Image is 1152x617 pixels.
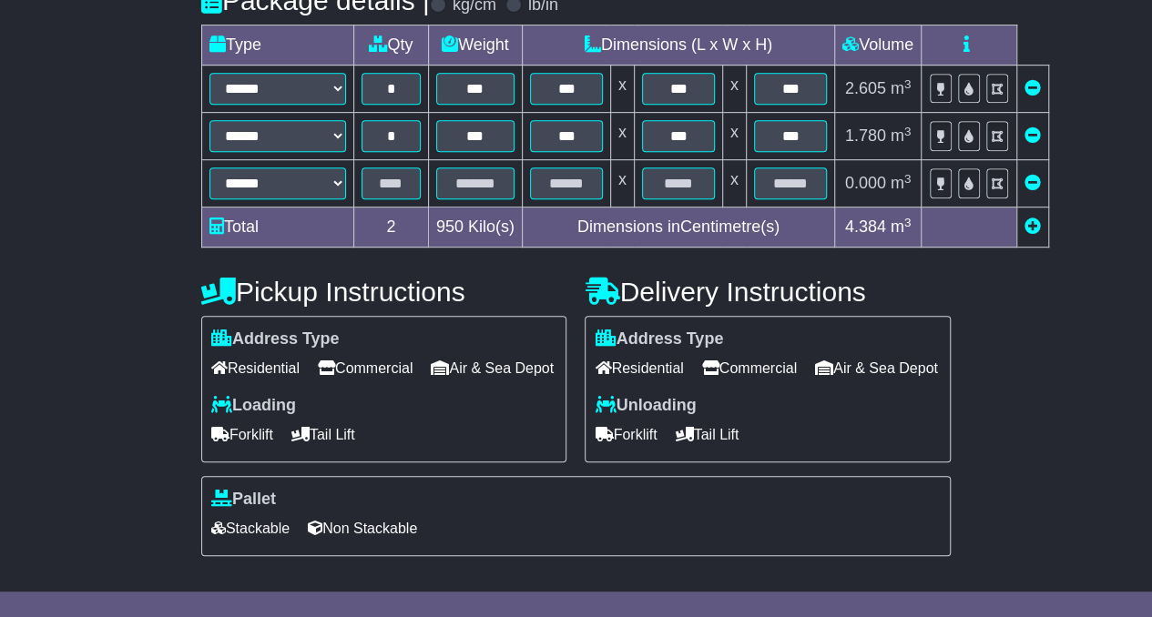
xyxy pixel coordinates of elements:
[428,25,522,66] td: Weight
[845,126,886,145] span: 1.780
[211,354,300,382] span: Residential
[1025,79,1041,97] a: Remove this item
[722,66,746,113] td: x
[722,160,746,207] td: x
[904,125,912,138] sup: 3
[891,217,912,236] span: m
[904,216,912,229] sup: 3
[436,217,464,236] span: 950
[291,420,355,449] span: Tail Lift
[904,172,912,186] sup: 3
[595,329,723,349] label: Address Type
[318,354,413,382] span: Commercial
[675,420,739,449] span: Tail Lift
[595,396,696,416] label: Unloading
[211,490,276,510] label: Pallet
[201,25,353,66] td: Type
[428,207,522,248] td: Kilo(s)
[722,113,746,160] td: x
[595,354,683,382] span: Residential
[353,207,428,248] td: 2
[815,354,938,382] span: Air & Sea Depot
[595,420,657,449] span: Forklift
[211,329,340,349] label: Address Type
[891,79,912,97] span: m
[891,174,912,192] span: m
[522,207,834,248] td: Dimensions in Centimetre(s)
[1025,126,1041,145] a: Remove this item
[201,207,353,248] td: Total
[201,277,567,307] h4: Pickup Instructions
[211,396,296,416] label: Loading
[431,354,554,382] span: Air & Sea Depot
[610,160,634,207] td: x
[891,126,912,145] span: m
[522,25,834,66] td: Dimensions (L x W x H)
[845,174,886,192] span: 0.000
[353,25,428,66] td: Qty
[1025,217,1041,236] a: Add new item
[834,25,921,66] td: Volume
[610,113,634,160] td: x
[211,514,290,542] span: Stackable
[904,77,912,91] sup: 3
[585,277,951,307] h4: Delivery Instructions
[1025,174,1041,192] a: Remove this item
[845,217,886,236] span: 4.384
[211,420,273,449] span: Forklift
[308,514,417,542] span: Non Stackable
[610,66,634,113] td: x
[845,79,886,97] span: 2.605
[702,354,797,382] span: Commercial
